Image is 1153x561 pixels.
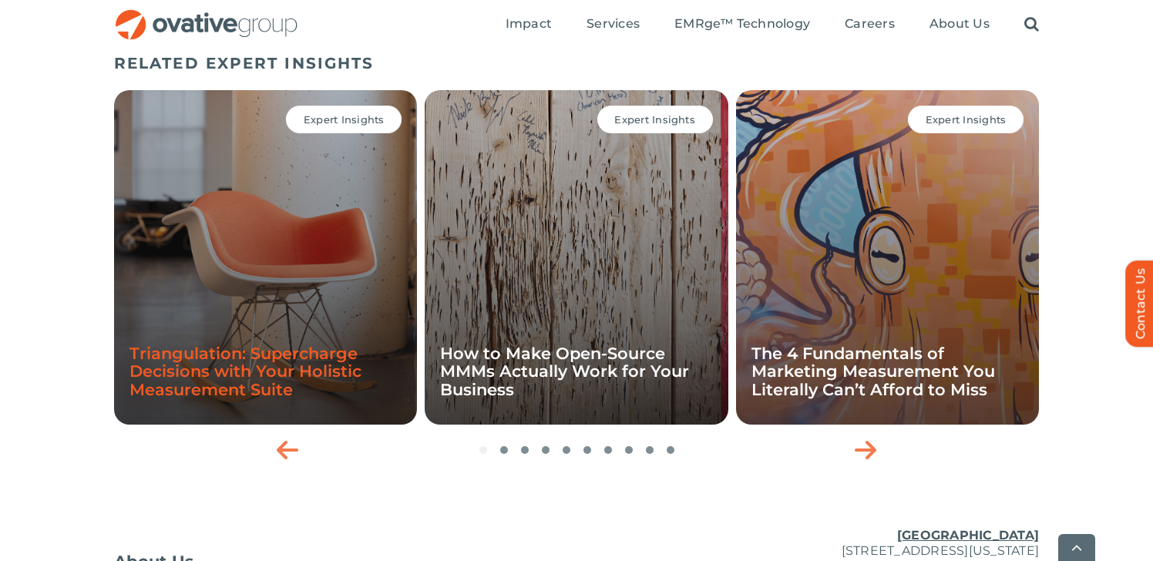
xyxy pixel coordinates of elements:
[587,16,640,33] a: Services
[563,446,570,454] span: Go to slide 5
[674,16,810,33] a: EMRge™ Technology
[542,446,550,454] span: Go to slide 4
[897,528,1039,543] u: [GEOGRAPHIC_DATA]
[845,16,895,32] span: Careers
[929,16,990,32] span: About Us
[440,344,689,398] a: How to Make Open-Source MMMs Actually Work for Your Business
[114,54,1039,72] h5: RELATED EXPERT INSIGHTS
[667,446,674,454] span: Go to slide 10
[1024,16,1039,33] a: Search
[736,90,1039,425] div: 3 / 10
[268,431,307,469] div: Previous slide
[129,344,361,398] a: Triangulation: Supercharge Decisions with Your Holistic Measurement Suite
[506,16,552,33] a: Impact
[479,446,487,454] span: Go to slide 1
[846,431,885,469] div: Next slide
[506,16,552,32] span: Impact
[929,16,990,33] a: About Us
[114,90,417,425] div: 1 / 10
[587,16,640,32] span: Services
[646,446,654,454] span: Go to slide 9
[845,16,895,33] a: Careers
[751,344,995,398] a: The 4 Fundamentals of Marketing Measurement You Literally Can’t Afford to Miss
[425,90,728,425] div: 2 / 10
[521,446,529,454] span: Go to slide 3
[674,16,810,32] span: EMRge™ Technology
[625,446,633,454] span: Go to slide 8
[604,446,612,454] span: Go to slide 7
[583,446,591,454] span: Go to slide 6
[500,446,508,454] span: Go to slide 2
[114,8,299,22] a: OG_Full_horizontal_RGB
